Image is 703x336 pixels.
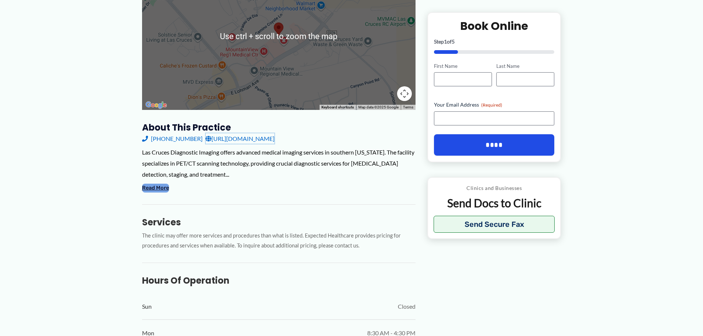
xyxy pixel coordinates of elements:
[142,184,169,193] button: Read More
[434,39,555,44] p: Step of
[398,301,416,312] span: Closed
[142,133,203,144] a: [PHONE_NUMBER]
[434,216,555,233] button: Send Secure Fax
[434,196,555,210] p: Send Docs to Clinic
[481,102,502,108] span: (Required)
[444,38,447,44] span: 1
[434,18,555,33] h2: Book Online
[144,100,168,110] img: Google
[142,217,416,228] h3: Services
[397,86,412,101] button: Map camera controls
[434,62,492,69] label: First Name
[452,38,455,44] span: 5
[142,231,416,251] p: The clinic may offer more services and procedures than what is listed. Expected Healthcare provid...
[321,105,354,110] button: Keyboard shortcuts
[206,133,275,144] a: [URL][DOMAIN_NAME]
[142,275,416,286] h3: Hours of Operation
[496,62,554,69] label: Last Name
[144,100,168,110] a: Open this area in Google Maps (opens a new window)
[142,122,416,133] h3: About this practice
[434,183,555,193] p: Clinics and Businesses
[434,101,555,108] label: Your Email Address
[358,105,399,109] span: Map data ©2025 Google
[403,105,413,109] a: Terms
[142,147,416,180] div: Las Cruces Diagnostic Imaging offers advanced medical imaging services in southern [US_STATE]. Th...
[142,301,152,312] span: Sun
